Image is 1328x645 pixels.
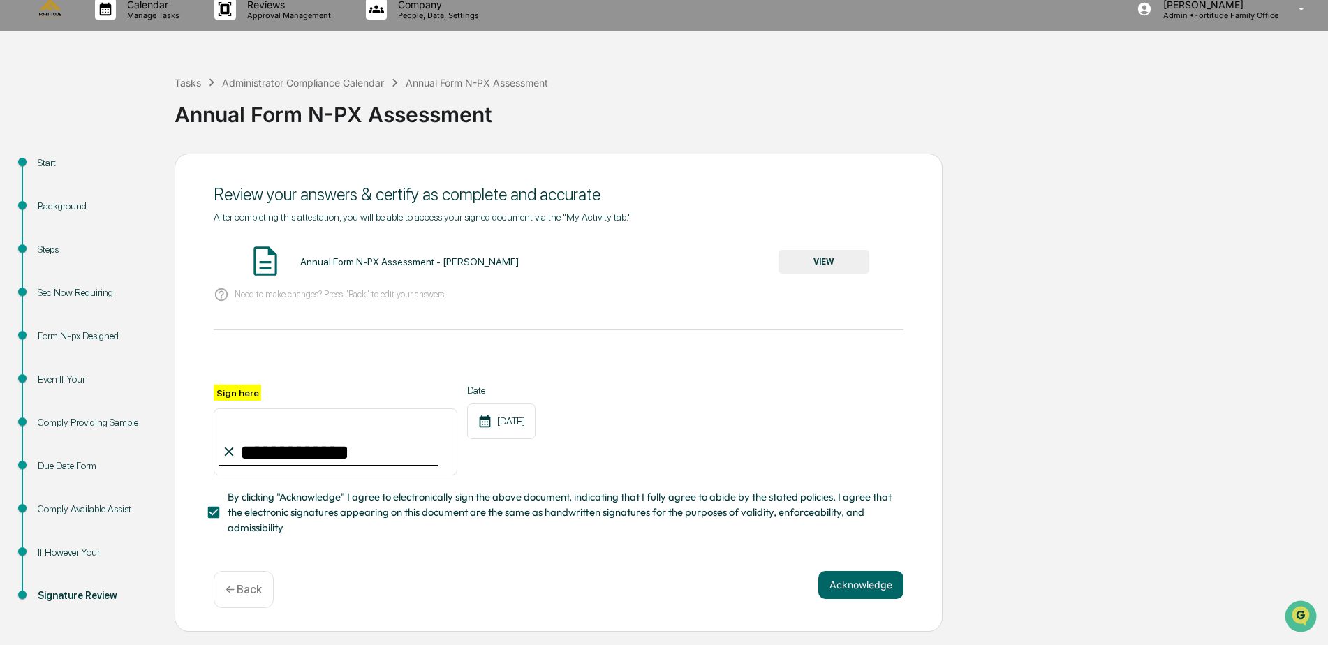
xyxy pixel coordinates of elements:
button: VIEW [779,250,869,274]
div: Tasks [175,77,201,89]
p: People, Data, Settings [387,10,486,20]
span: • [116,190,121,201]
img: 1746055101610-c473b297-6a78-478c-a979-82029cc54cd1 [28,191,39,202]
div: 🖐️ [14,249,25,260]
a: 🔎Data Lookup [8,269,94,294]
p: Manage Tasks [116,10,186,20]
input: Clear [36,64,230,78]
img: 1746055101610-c473b297-6a78-478c-a979-82029cc54cd1 [14,107,39,132]
span: [DATE] [124,190,152,201]
label: Sign here [214,385,261,401]
div: [DATE] [467,403,536,439]
span: [PERSON_NAME] [43,190,113,201]
div: Review your answers & certify as complete and accurate [214,184,903,205]
img: Jack Rasmussen [14,177,36,199]
p: Need to make changes? Press "Back" to edit your answers [235,289,444,299]
p: Approval Management [236,10,338,20]
div: Background [38,199,152,214]
div: Past conversations [14,155,94,166]
div: Form N-px Designed [38,329,152,343]
span: Attestations [115,248,173,262]
p: ← Back [226,583,262,596]
div: Comply Available Assist [38,502,152,517]
span: Data Lookup [28,274,88,288]
div: 🗄️ [101,249,112,260]
span: Pylon [139,309,169,319]
div: 🔎 [14,276,25,287]
img: 8933085812038_c878075ebb4cc5468115_72.jpg [29,107,54,132]
img: Document Icon [248,244,283,279]
div: Annual Form N-PX Assessment [406,77,548,89]
div: Sec Now Requiring [38,286,152,300]
div: Steps [38,242,152,257]
div: Start [38,156,152,170]
button: Start new chat [237,111,254,128]
a: 🖐️Preclearance [8,242,96,267]
label: Date [467,385,536,396]
button: Acknowledge [818,571,903,599]
div: Signature Review [38,588,152,603]
span: Preclearance [28,248,90,262]
div: Administrator Compliance Calendar [222,77,384,89]
div: Even If Your [38,372,152,387]
div: Annual Form N-PX Assessment [175,91,1321,127]
div: Due Date Form [38,459,152,473]
a: 🗄️Attestations [96,242,179,267]
div: We're available if you need us! [63,121,192,132]
p: Admin • Fortitude Family Office [1152,10,1278,20]
button: See all [216,152,254,169]
a: Powered byPylon [98,308,169,319]
p: How can we help? [14,29,254,52]
span: After completing this attestation, you will be able to access your signed document via the "My Ac... [214,212,631,223]
div: If However Your [38,545,152,560]
span: By clicking "Acknowledge" I agree to electronically sign the above document, indicating that I fu... [228,489,892,536]
div: Start new chat [63,107,229,121]
iframe: Open customer support [1283,599,1321,637]
div: Comply Providing Sample [38,415,152,430]
div: Annual Form N-PX Assessment - [PERSON_NAME] [300,256,519,267]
